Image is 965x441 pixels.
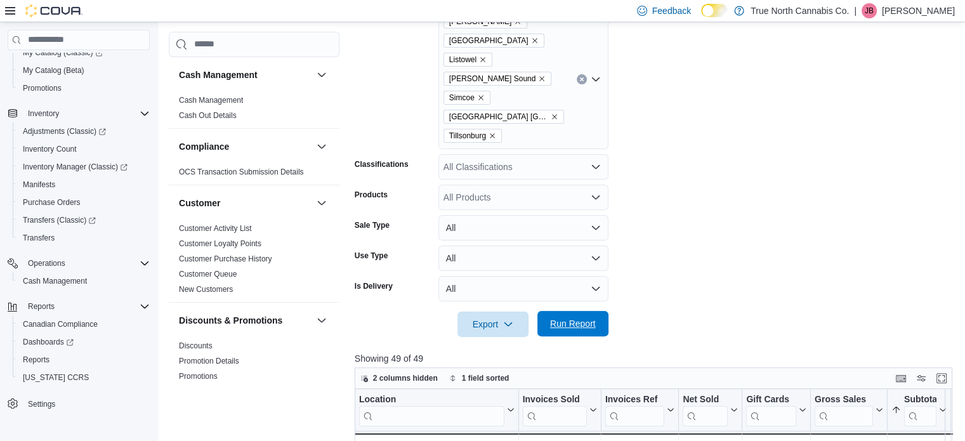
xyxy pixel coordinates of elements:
div: Invoices Ref [605,393,664,426]
h3: Cash Management [179,69,258,81]
span: Cash Management [179,95,243,105]
button: Cash Management [179,69,312,81]
button: Remove Tillsonburg from selection in this group [489,132,496,140]
button: Operations [3,254,155,272]
span: Transfers (Classic) [18,213,150,228]
a: Dashboards [13,333,155,351]
button: All [438,215,608,240]
span: Listowel [443,53,492,67]
span: Inventory [28,109,59,119]
button: Remove Listowel from selection in this group [479,56,487,63]
span: Customer Purchase History [179,254,272,264]
button: Open list of options [591,162,601,172]
a: Customer Purchase History [179,254,272,263]
button: Customer [314,195,329,211]
span: Tillsonburg [443,129,502,143]
span: Promotions [23,83,62,93]
span: Dashboards [18,334,150,350]
a: Cash Management [179,96,243,105]
p: Showing 49 of 49 [355,352,959,365]
label: Products [355,190,388,200]
span: Settings [23,395,150,411]
div: Subtotal [904,393,936,426]
span: Purchase Orders [23,197,81,207]
a: Inventory Count [18,142,82,157]
div: Invoices Sold [522,393,586,405]
span: My Catalog (Beta) [18,63,150,78]
span: Customer Loyalty Points [179,239,261,249]
div: Location [359,393,504,426]
h3: Compliance [179,140,229,153]
div: Discounts & Promotions [169,338,339,389]
span: Purchase Orders [18,195,150,210]
span: My Catalog (Classic) [23,48,103,58]
span: Inventory Count [23,144,77,154]
a: Customer Activity List [179,224,252,233]
span: Owen Sound [443,72,552,86]
div: Subtotal [904,393,936,405]
span: Promotion Details [179,356,239,366]
span: Stratford Ontario St [443,110,564,124]
span: Inventory Manager (Classic) [18,159,150,174]
span: Operations [28,258,65,268]
input: Dark Mode [701,4,728,17]
span: 2 columns hidden [373,373,438,383]
button: Reports [13,351,155,369]
span: Run Report [550,317,596,330]
span: Feedback [652,4,691,17]
span: JB [865,3,874,18]
div: Jeff Butcher [862,3,877,18]
button: Remove Hanover from selection in this group [531,37,539,44]
div: Gift Card Sales [746,393,796,426]
button: Location [359,393,515,426]
a: Promotion Details [179,357,239,365]
a: Cash Out Details [179,111,237,120]
span: Customer Queue [179,269,237,279]
button: [US_STATE] CCRS [13,369,155,386]
label: Is Delivery [355,281,393,291]
a: [US_STATE] CCRS [18,370,94,385]
label: Use Type [355,251,388,261]
span: 1 field sorted [462,373,509,383]
a: My Catalog (Beta) [18,63,89,78]
button: Reports [23,299,60,314]
a: New Customers [179,285,233,294]
a: Dashboards [18,334,79,350]
p: [PERSON_NAME] [882,3,955,18]
span: Canadian Compliance [18,317,150,332]
button: Remove Simcoe from selection in this group [477,94,485,102]
button: Inventory [23,106,64,121]
span: Dashboards [23,337,74,347]
a: Inventory Manager (Classic) [13,158,155,176]
div: Gift Cards [746,393,796,405]
button: Cash Management [13,272,155,290]
span: My Catalog (Beta) [23,65,84,76]
a: Purchase Orders [18,195,86,210]
a: Reports [18,352,55,367]
span: Promotions [179,371,218,381]
label: Classifications [355,159,409,169]
button: Open list of options [591,74,601,84]
div: Compliance [169,164,339,185]
h3: Customer [179,197,220,209]
button: Remove Owen Sound from selection in this group [538,75,546,82]
p: True North Cannabis Co. [751,3,849,18]
a: Transfers [18,230,60,246]
button: Customer [179,197,312,209]
button: Invoices Sold [522,393,596,426]
a: Manifests [18,177,60,192]
span: Simcoe [449,91,475,104]
span: Simcoe [443,91,490,105]
p: | [854,3,857,18]
span: Reports [23,299,150,314]
span: Reports [23,355,49,365]
span: [US_STATE] CCRS [23,372,89,383]
span: Manifests [23,180,55,190]
button: Operations [23,256,70,271]
button: Remove Stratford Ontario St from selection in this group [551,113,558,121]
button: Gift Cards [746,393,806,426]
button: Canadian Compliance [13,315,155,333]
div: Gross Sales [815,393,873,426]
button: Invoices Ref [605,393,674,426]
a: Transfers (Classic) [18,213,101,228]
